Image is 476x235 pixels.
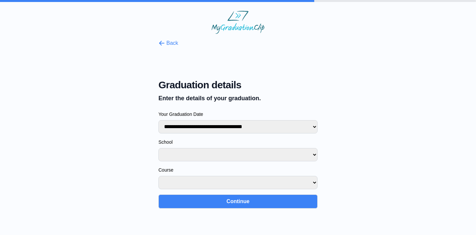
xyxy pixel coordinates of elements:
[158,139,318,145] label: School
[158,195,318,208] button: Continue
[158,94,318,103] p: Enter the details of your graduation.
[158,111,318,118] label: Your Graduation Date
[158,79,318,91] span: Graduation details
[211,11,265,34] img: MyGraduationClip
[158,167,318,173] label: Course
[158,39,178,47] button: Back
